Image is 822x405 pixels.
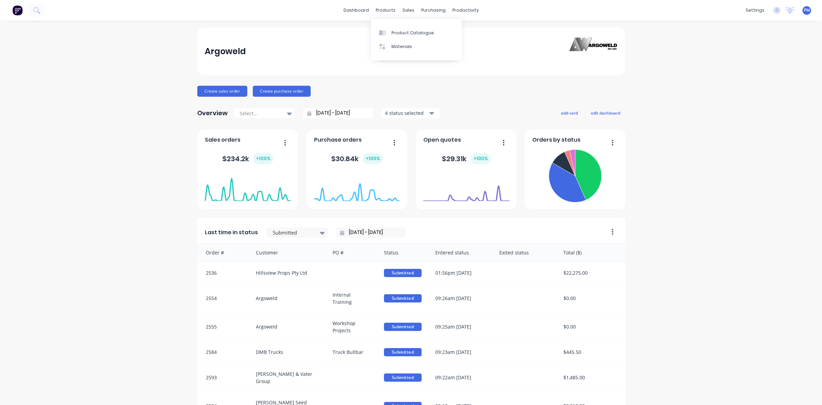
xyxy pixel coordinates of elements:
div: $22,275.00 [557,262,625,284]
div: + 100 % [253,153,273,164]
img: Factory [12,5,23,15]
span: Submitted [384,348,422,356]
div: 2536 [198,262,249,284]
div: 2554 [198,284,249,312]
span: Open quotes [423,136,461,144]
span: Submitted [384,373,422,382]
div: $ 234.2k [222,153,273,164]
div: $0.00 [557,284,625,312]
span: Orders by status [532,136,581,144]
div: 2593 [198,364,249,392]
button: 4 status selected [381,108,439,118]
div: $ 30.84k [331,153,383,164]
span: Sales orders [205,136,240,144]
div: 09:25am [DATE] [428,313,493,341]
div: Materials [391,44,412,50]
div: 09:26am [DATE] [428,284,493,312]
div: $445.50 [557,341,625,363]
div: Total ($) [557,243,625,262]
div: + 100 % [471,153,491,164]
div: PO # [326,243,377,262]
div: $0.00 [557,313,625,341]
div: 2555 [198,313,249,341]
div: Hillsview Props Pty Ltd [249,262,326,284]
div: Customer [249,243,326,262]
div: settings [742,5,768,15]
span: Submitted [384,294,422,302]
div: 09:22am [DATE] [428,364,493,392]
div: Product Catalogue [391,30,434,36]
a: dashboard [340,5,372,15]
div: Entered status [428,243,493,262]
div: Overview [197,106,228,120]
div: 09:23am [DATE] [428,341,493,363]
div: Truck Bullbar [326,341,377,363]
img: Argoweld [569,37,617,66]
div: Status [377,243,428,262]
a: Product Catalogue [371,26,462,39]
div: 4 status selected [385,109,428,117]
div: sales [399,5,418,15]
div: $ 29.31k [442,153,491,164]
button: Create sales order [197,86,247,97]
div: Exited status [493,243,557,262]
span: Submitted [384,269,422,277]
button: edit dashboard [586,108,625,117]
div: purchasing [418,5,449,15]
span: Submitted [384,323,422,331]
div: Argoweld [249,313,326,341]
div: 2584 [198,341,249,363]
div: 01:56pm [DATE] [428,262,493,284]
a: Materials [371,40,462,53]
div: Argoweld [205,45,246,58]
button: add card [557,108,582,117]
div: products [372,5,399,15]
div: DMB Trucks [249,341,326,363]
div: $1,485.00 [557,364,625,392]
div: + 100 % [363,153,383,164]
div: Order # [198,243,249,262]
div: Internal Training [326,284,377,312]
span: PM [804,7,810,13]
span: Purchase orders [314,136,362,144]
div: Workshop Projects [326,313,377,341]
span: Last time in status [205,228,258,237]
div: [PERSON_NAME] & Vater Group [249,364,326,392]
div: productivity [449,5,482,15]
button: Create purchase order [253,86,311,97]
div: Argoweld [249,284,326,312]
